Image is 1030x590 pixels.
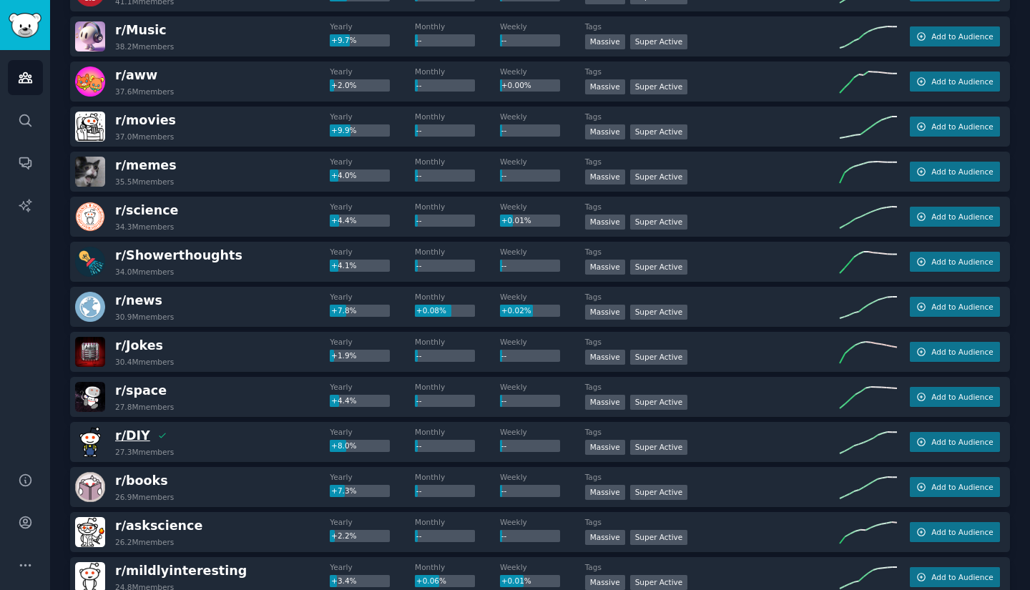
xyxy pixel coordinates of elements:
span: +4.0% [331,171,356,180]
dt: Weekly [500,337,585,347]
span: +4.4% [331,216,356,225]
div: Super Active [630,260,688,275]
span: -- [501,396,507,405]
dt: Tags [585,517,840,527]
dt: Monthly [415,517,500,527]
span: -- [416,81,422,89]
div: Massive [585,260,625,275]
span: +0.02% [501,306,531,315]
div: 26.9M members [115,492,174,502]
button: Add to Audience [910,26,1000,46]
div: Super Active [630,395,688,410]
span: -- [416,486,422,495]
dt: Tags [585,157,840,167]
span: r/ mildlyinteresting [115,564,247,578]
dt: Yearly [330,112,415,122]
dt: Tags [585,427,840,437]
img: askscience [75,517,105,547]
img: DIY [75,427,105,457]
div: Massive [585,305,625,320]
span: +8.0% [331,441,356,450]
span: -- [501,486,507,495]
div: Super Active [630,215,688,230]
span: Add to Audience [931,77,993,87]
div: Super Active [630,575,688,590]
div: Massive [585,169,625,185]
button: Add to Audience [910,252,1000,272]
img: news [75,292,105,322]
dt: Monthly [415,112,500,122]
dt: Monthly [415,67,500,77]
dt: Tags [585,472,840,482]
span: -- [501,531,507,540]
span: -- [416,261,422,270]
div: Super Active [630,350,688,365]
span: r/ space [115,383,167,398]
dt: Yearly [330,202,415,212]
span: r/ books [115,473,168,488]
div: Massive [585,215,625,230]
img: movies [75,112,105,142]
div: Super Active [630,530,688,545]
dt: Monthly [415,427,500,437]
span: +7.3% [331,486,356,495]
span: -- [501,36,507,44]
div: Super Active [630,169,688,185]
span: -- [416,396,422,405]
span: -- [416,216,422,225]
dt: Monthly [415,157,500,167]
img: Jokes [75,337,105,367]
dt: Weekly [500,247,585,257]
span: -- [416,126,422,134]
span: -- [501,261,507,270]
div: 30.4M members [115,357,174,367]
div: 26.2M members [115,537,174,547]
dt: Yearly [330,427,415,437]
span: r/ askscience [115,518,202,533]
span: +4.4% [331,396,356,405]
button: Add to Audience [910,207,1000,227]
dt: Weekly [500,67,585,77]
div: Massive [585,34,625,49]
span: +2.0% [331,81,356,89]
div: Massive [585,530,625,545]
dt: Yearly [330,337,415,347]
span: +0.06% [416,576,446,585]
div: Massive [585,485,625,500]
div: 30.9M members [115,312,174,322]
span: -- [501,351,507,360]
dt: Monthly [415,21,500,31]
span: r/ aww [115,68,157,82]
button: Add to Audience [910,162,1000,182]
dt: Weekly [500,517,585,527]
dt: Monthly [415,292,500,302]
button: Add to Audience [910,522,1000,542]
div: 37.0M members [115,132,174,142]
dt: Tags [585,562,840,572]
img: GummySearch logo [9,13,41,38]
span: Add to Audience [931,437,993,447]
span: +4.1% [331,261,356,270]
img: space [75,382,105,412]
span: Add to Audience [931,392,993,402]
dt: Monthly [415,202,500,212]
button: Add to Audience [910,72,1000,92]
span: -- [416,531,422,540]
button: Add to Audience [910,477,1000,497]
dt: Monthly [415,382,500,392]
div: 37.6M members [115,87,174,97]
div: Super Active [630,34,688,49]
dt: Monthly [415,247,500,257]
button: Add to Audience [910,297,1000,317]
span: r/ science [115,203,178,217]
span: r/ Jokes [115,338,163,353]
span: r/ memes [115,158,177,172]
span: -- [416,351,422,360]
div: 27.8M members [115,402,174,412]
dt: Tags [585,112,840,122]
span: Add to Audience [931,527,993,537]
dt: Weekly [500,157,585,167]
div: Super Active [630,485,688,500]
div: Massive [585,440,625,455]
div: 34.3M members [115,222,174,232]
